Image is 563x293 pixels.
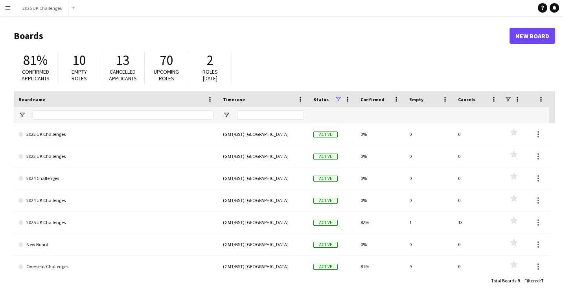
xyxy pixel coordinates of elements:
span: Upcoming roles [154,68,179,82]
div: 0 [453,256,502,277]
div: (GMT/BST) [GEOGRAPHIC_DATA] [218,234,309,255]
div: : [491,273,520,288]
a: New Board [510,28,555,44]
a: 2024 UK Challenges [18,189,213,211]
div: 0 [405,167,453,189]
div: 0 [405,145,453,167]
span: 81% [23,52,48,69]
span: Confirmed applicants [22,68,50,82]
div: 0 [405,123,453,145]
span: Empty [409,96,423,102]
span: Confirmed [361,96,385,102]
span: Active [313,264,338,270]
span: Total Boards [491,278,516,284]
span: Roles [DATE] [202,68,218,82]
div: 82% [356,211,405,233]
a: Overseas Challenges [18,256,213,278]
div: 81% [356,256,405,277]
span: Filtered [524,278,540,284]
input: Timezone Filter Input [237,110,304,120]
div: 0% [356,234,405,255]
span: Active [313,242,338,248]
div: 0% [356,123,405,145]
button: Open Filter Menu [18,111,26,119]
span: 10 [72,52,86,69]
a: New Board [18,234,213,256]
a: 2025 UK Challenges [18,211,213,234]
span: Active [313,220,338,226]
span: Active [313,198,338,204]
div: 0% [356,145,405,167]
div: 1 [405,211,453,233]
span: 13 [116,52,129,69]
span: 7 [541,278,543,284]
span: Cancels [458,96,475,102]
span: Empty roles [72,68,87,82]
span: 9 [517,278,520,284]
input: Board name Filter Input [33,110,213,120]
div: 0 [405,189,453,211]
div: 0 [453,234,502,255]
span: Active [313,154,338,159]
button: Open Filter Menu [223,111,230,119]
span: Status [313,96,329,102]
span: Timezone [223,96,245,102]
span: Cancelled applicants [109,68,137,82]
a: 2023 UK Challenges [18,145,213,167]
span: 70 [160,52,173,69]
div: 9 [405,256,453,277]
div: 0 [453,167,502,189]
div: 0% [356,189,405,211]
div: 0% [356,167,405,189]
div: 0 [453,189,502,211]
div: 0 [405,234,453,255]
span: Board name [18,96,45,102]
a: 2022 UK Challenges [18,123,213,145]
span: 2 [207,52,213,69]
a: 2024 Challenges [18,167,213,189]
div: 0 [453,123,502,145]
span: Active [313,132,338,137]
div: (GMT/BST) [GEOGRAPHIC_DATA] [218,211,309,233]
button: 2025 UK Challenges [16,0,68,16]
div: : [524,273,543,288]
h1: Boards [14,30,510,42]
span: Active [313,176,338,182]
div: (GMT/BST) [GEOGRAPHIC_DATA] [218,145,309,167]
div: 13 [453,211,502,233]
div: (GMT/BST) [GEOGRAPHIC_DATA] [218,256,309,277]
div: 0 [453,145,502,167]
div: (GMT/BST) [GEOGRAPHIC_DATA] [218,167,309,189]
div: (GMT/BST) [GEOGRAPHIC_DATA] [218,189,309,211]
div: (GMT/BST) [GEOGRAPHIC_DATA] [218,123,309,145]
